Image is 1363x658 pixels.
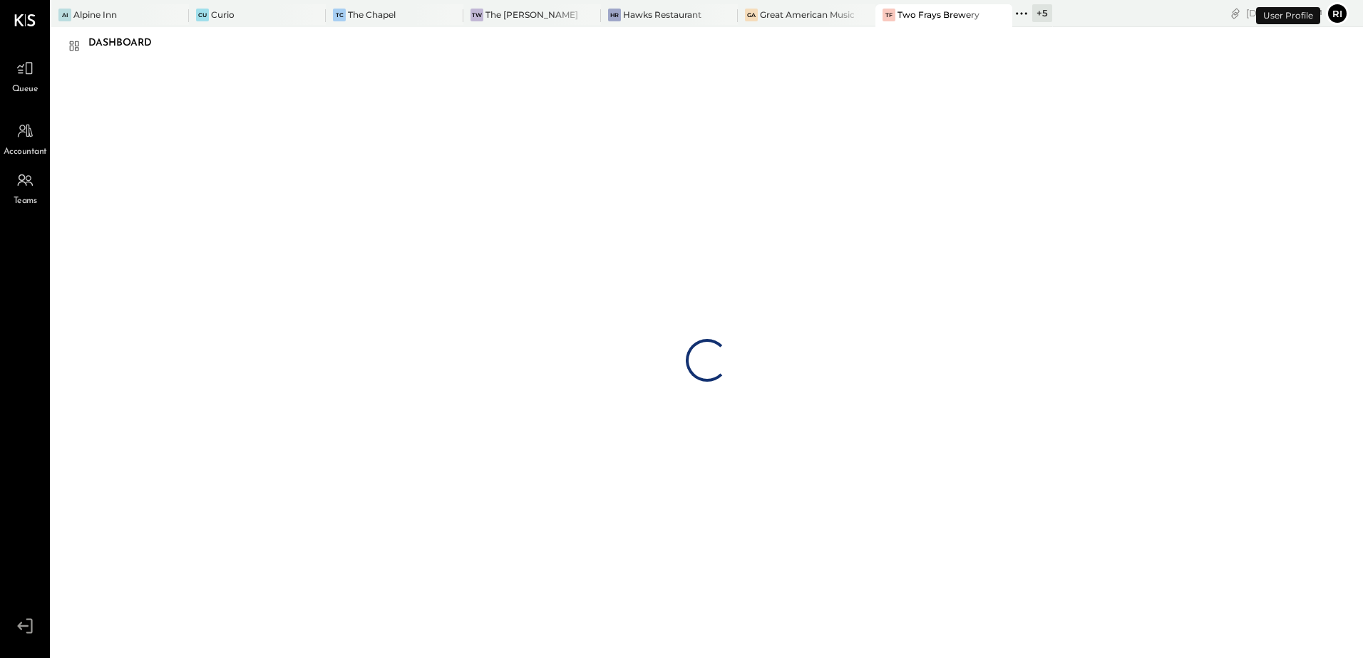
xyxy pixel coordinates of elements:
a: Teams [1,167,49,208]
div: Great American Music Hall [760,9,854,21]
div: User Profile [1256,7,1320,24]
div: Dashboard [88,32,166,55]
div: Two Frays Brewery [897,9,979,21]
div: [DATE] [1246,6,1322,20]
div: HR [608,9,621,21]
div: TW [470,9,483,21]
div: TF [883,9,895,21]
span: Queue [12,83,38,96]
div: AI [58,9,71,21]
div: The [PERSON_NAME] [485,9,578,21]
div: Curio [211,9,235,21]
div: Alpine Inn [73,9,117,21]
div: GA [745,9,758,21]
div: Hawks Restaurant [623,9,701,21]
button: Ri [1326,2,1349,25]
a: Queue [1,55,49,96]
span: Accountant [4,146,47,159]
div: + 5 [1032,4,1052,22]
div: The Chapel [348,9,396,21]
div: Cu [196,9,209,21]
div: copy link [1228,6,1243,21]
span: Teams [14,195,37,208]
div: TC [333,9,346,21]
a: Accountant [1,117,49,159]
